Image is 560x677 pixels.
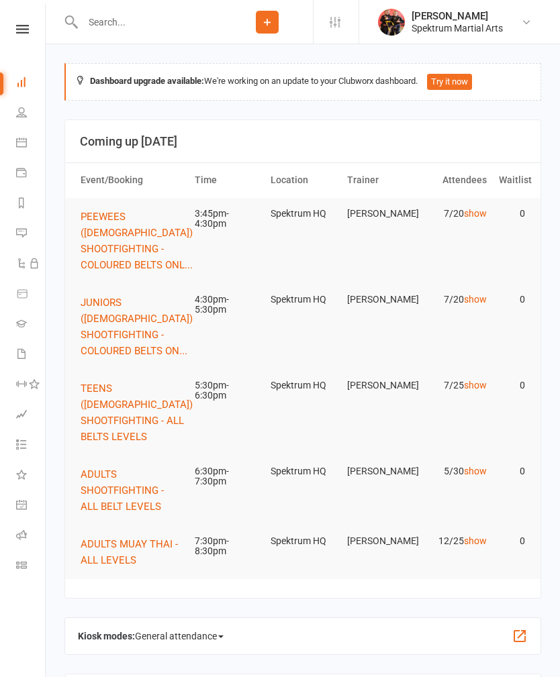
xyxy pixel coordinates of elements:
[16,401,46,431] a: Assessments
[464,466,487,476] a: show
[189,370,265,412] td: 5:30pm-6:30pm
[341,370,417,401] td: [PERSON_NAME]
[189,456,265,498] td: 6:30pm-7:30pm
[265,163,340,197] th: Location
[417,163,493,197] th: Attendees
[16,280,46,310] a: Product Sales
[79,13,222,32] input: Search...
[265,370,340,401] td: Spektrum HQ
[189,284,265,326] td: 4:30pm-5:30pm
[90,76,204,86] strong: Dashboard upgrade available:
[493,198,531,229] td: 0
[81,297,193,357] span: JUNIORS ([DEMOGRAPHIC_DATA]) SHOOTFIGHTING - COLOURED BELTS ON...
[493,525,531,557] td: 0
[81,468,164,513] span: ADULTS SHOOTFIGHTING - ALL BELT LEVELS
[412,22,503,34] div: Spektrum Martial Arts
[464,208,487,219] a: show
[427,74,472,90] button: Try it now
[75,163,189,197] th: Event/Booking
[78,631,135,641] strong: Kiosk modes:
[417,284,493,315] td: 7/20
[16,461,46,491] a: What's New
[464,380,487,390] a: show
[16,99,46,129] a: People
[16,521,46,552] a: Roll call kiosk mode
[341,456,417,487] td: [PERSON_NAME]
[16,68,46,99] a: Dashboard
[417,198,493,229] td: 7/20
[412,10,503,22] div: [PERSON_NAME]
[135,625,224,647] span: General attendance
[341,163,417,197] th: Trainer
[464,535,487,546] a: show
[417,456,493,487] td: 5/30
[16,129,46,159] a: Calendar
[16,189,46,219] a: Reports
[493,163,531,197] th: Waitlist
[81,295,202,359] button: JUNIORS ([DEMOGRAPHIC_DATA]) SHOOTFIGHTING - COLOURED BELTS ON...
[81,536,183,568] button: ADULTS MUAY THAI - ALL LEVELS
[189,525,265,568] td: 7:30pm-8:30pm
[493,456,531,487] td: 0
[265,525,340,557] td: Spektrum HQ
[16,552,46,582] a: Class kiosk mode
[417,370,493,401] td: 7/25
[265,456,340,487] td: Spektrum HQ
[341,198,417,229] td: [PERSON_NAME]
[189,198,265,240] td: 3:45pm-4:30pm
[81,209,202,273] button: PEEWEES ([DEMOGRAPHIC_DATA]) SHOOTFIGHTING - COLOURED BELTS ONL...
[81,382,193,443] span: TEENS ([DEMOGRAPHIC_DATA]) SHOOTFIGHTING - ALL BELTS LEVELS
[81,211,193,271] span: PEEWEES ([DEMOGRAPHIC_DATA]) SHOOTFIGHTING - COLOURED BELTS ONL...
[493,370,531,401] td: 0
[265,284,340,315] td: Spektrum HQ
[81,538,178,566] span: ADULTS MUAY THAI - ALL LEVELS
[341,284,417,315] td: [PERSON_NAME]
[189,163,265,197] th: Time
[417,525,493,557] td: 12/25
[80,135,526,148] h3: Coming up [DATE]
[265,198,340,229] td: Spektrum HQ
[81,380,202,445] button: TEENS ([DEMOGRAPHIC_DATA]) SHOOTFIGHTING - ALL BELTS LEVELS
[16,491,46,521] a: General attendance kiosk mode
[493,284,531,315] td: 0
[378,9,405,36] img: thumb_image1518040501.png
[16,159,46,189] a: Payments
[341,525,417,557] td: [PERSON_NAME]
[81,466,183,515] button: ADULTS SHOOTFIGHTING - ALL BELT LEVELS
[464,294,487,305] a: show
[64,63,541,101] div: We're working on an update to your Clubworx dashboard.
